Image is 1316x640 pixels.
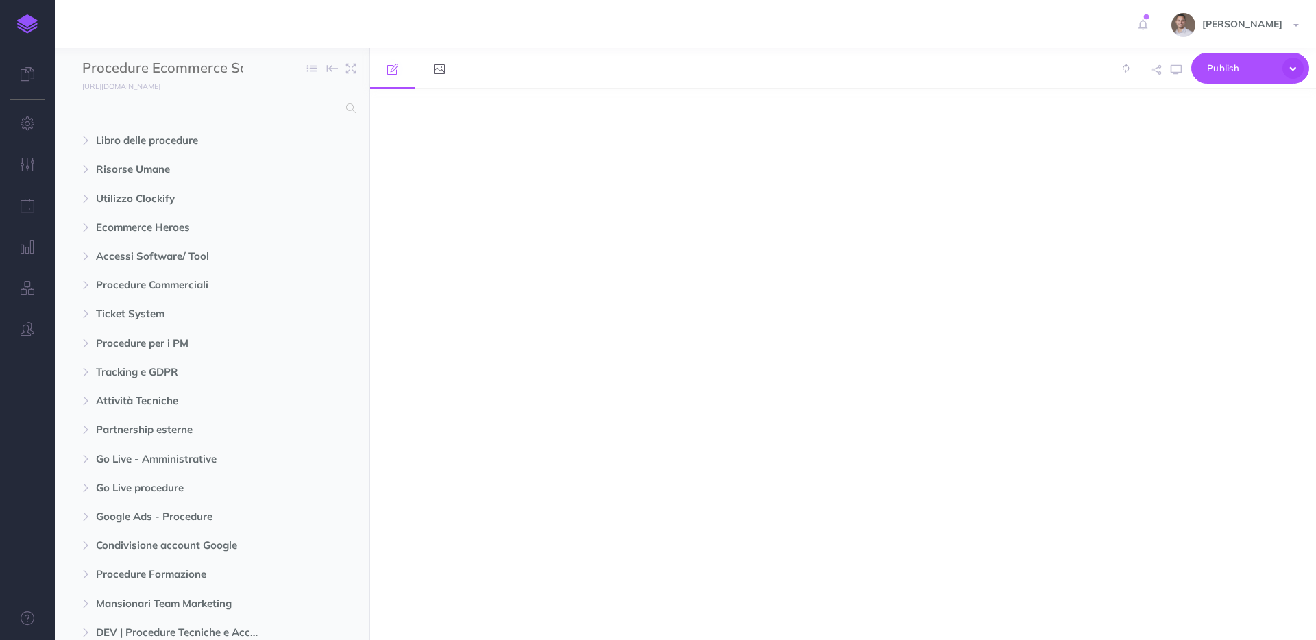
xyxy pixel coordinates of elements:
span: Ticket System [96,306,270,322]
span: Risorse Umane [96,161,270,177]
input: Documentation Name [82,58,243,79]
button: Publish [1191,53,1309,84]
img: logo-mark.svg [17,14,38,34]
span: Google Ads - Procedure [96,508,270,525]
span: Procedure Formazione [96,566,270,582]
span: Publish [1207,58,1276,79]
span: Procedure Commerciali [96,277,270,293]
input: Search [82,96,338,121]
span: Go Live procedure [96,480,270,496]
span: Mansionari Team Marketing [96,595,270,612]
span: Accessi Software/ Tool [96,248,270,264]
small: [URL][DOMAIN_NAME] [82,82,160,91]
img: AEZThVKanzpt9oqo7RV1g9KDuIcEOz92KAXfEMgc.jpeg [1171,13,1195,37]
span: [PERSON_NAME] [1195,18,1289,30]
span: Go Live - Amministrative [96,451,270,467]
span: Procedure per i PM [96,335,270,352]
span: Attività Tecniche [96,393,270,409]
span: Libro delle procedure [96,132,270,149]
span: Condivisione account Google [96,537,270,554]
span: Utilizzo Clockify [96,190,270,207]
a: [URL][DOMAIN_NAME] [55,79,174,93]
span: Tracking e GDPR [96,364,270,380]
span: Partnership esterne [96,421,270,438]
span: Ecommerce Heroes [96,219,270,236]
